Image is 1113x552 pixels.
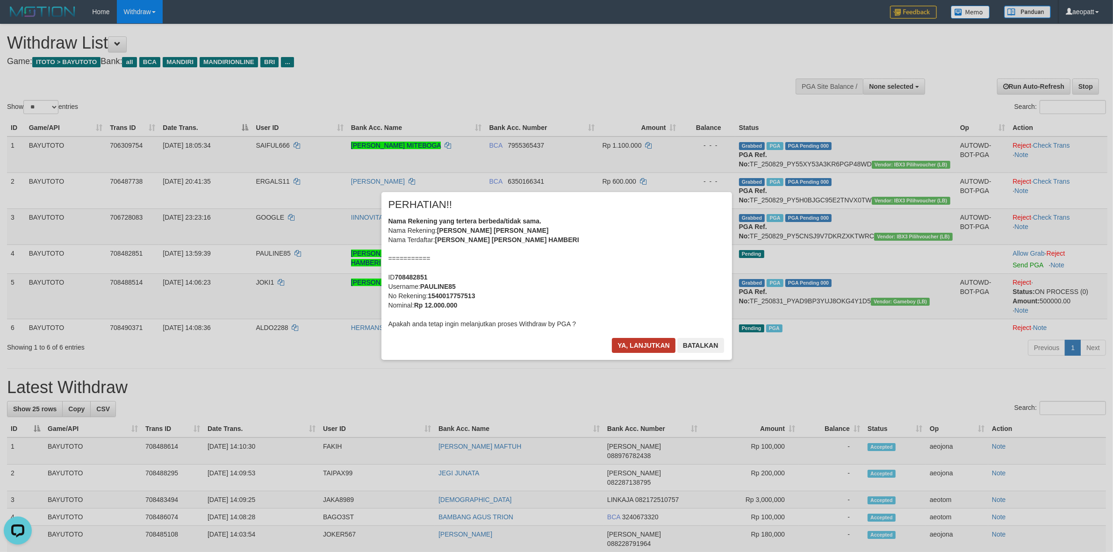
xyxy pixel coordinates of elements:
button: Batalkan [677,338,724,353]
span: PERHATIAN!! [388,200,452,209]
button: Open LiveChat chat widget [4,4,32,32]
b: Nama Rekening yang tertera berbeda/tidak sama. [388,217,542,225]
b: [PERSON_NAME] [PERSON_NAME] HAMBERI [435,236,579,244]
b: 708482851 [395,273,428,281]
b: 1540017757513 [428,292,475,300]
b: [PERSON_NAME] [PERSON_NAME] [437,227,549,234]
button: Ya, lanjutkan [612,338,675,353]
div: Nama Rekening: Nama Terdaftar: =========== ID Username: No Rekening: Nominal: Apakah anda tetap i... [388,216,725,329]
b: Rp 12.000.000 [414,301,458,309]
b: PAULINE85 [420,283,456,290]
